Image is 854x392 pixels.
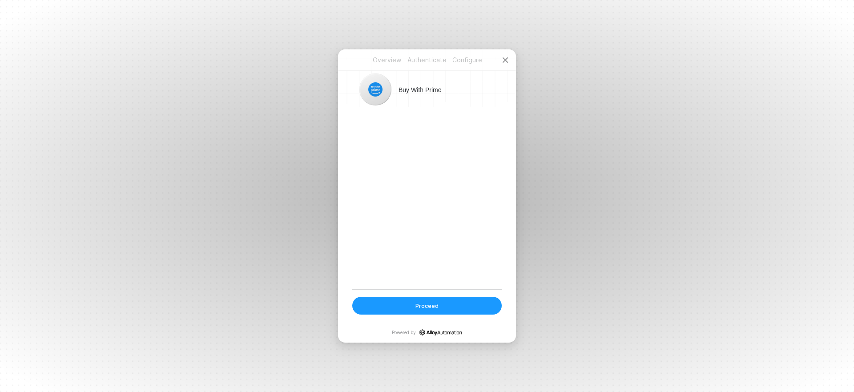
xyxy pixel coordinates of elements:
p: Authenticate [407,56,447,65]
p: Overview [367,56,407,65]
img: icon [368,82,383,97]
div: Proceed [415,302,439,310]
h1: Buy With Prime [399,85,441,94]
p: Configure [447,56,487,65]
a: icon-success [419,329,462,335]
p: Powered by [392,329,462,335]
button: Proceed [352,297,502,315]
span: icon-close [502,57,509,64]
